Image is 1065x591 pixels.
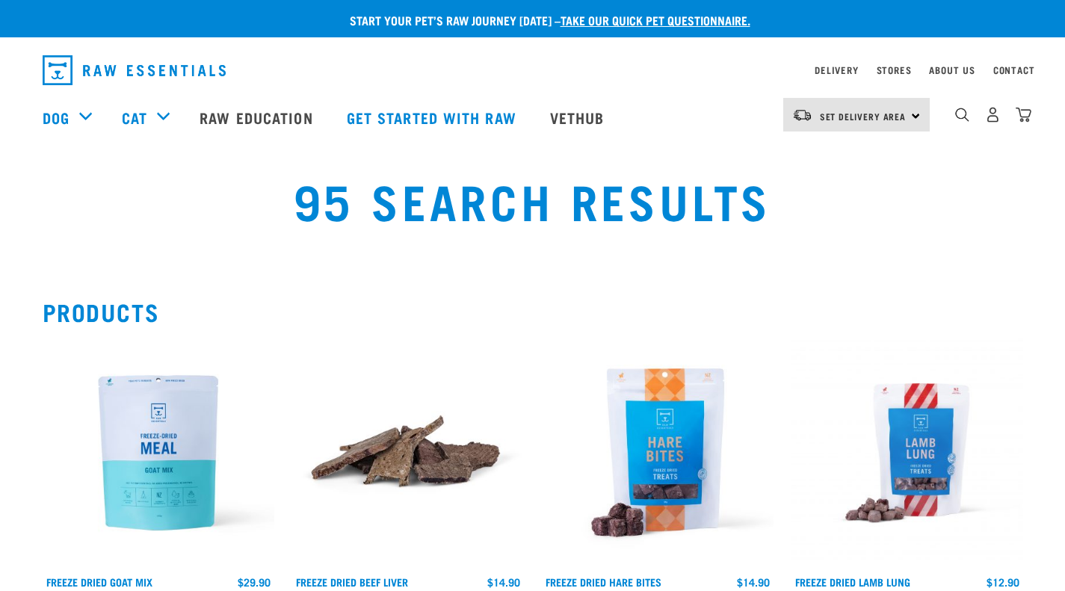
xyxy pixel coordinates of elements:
[535,87,623,147] a: Vethub
[43,55,226,85] img: Raw Essentials Logo
[332,87,535,147] a: Get started with Raw
[205,173,861,226] h1: 95 Search Results
[993,67,1035,72] a: Contact
[737,576,770,588] div: $14.90
[46,579,152,584] a: Freeze Dried Goat Mix
[929,67,975,72] a: About Us
[487,576,520,588] div: $14.90
[561,16,750,23] a: take our quick pet questionnaire.
[122,106,147,129] a: Cat
[985,107,1001,123] img: user.png
[820,114,907,119] span: Set Delivery Area
[43,298,1023,325] h2: Products
[795,579,910,584] a: Freeze Dried Lamb Lung
[542,337,774,569] img: Raw Essentials Freeze Dried Hare Bites
[43,337,274,569] img: Raw Essentials Freeze Dried Goat Mix
[296,579,408,584] a: Freeze Dried Beef Liver
[815,67,858,72] a: Delivery
[546,579,661,584] a: Freeze Dried Hare Bites
[185,87,331,147] a: Raw Education
[1016,107,1031,123] img: home-icon@2x.png
[987,576,1019,588] div: $12.90
[31,49,1035,91] nav: dropdown navigation
[791,337,1023,569] img: RE Product Shoot 2023 Nov8571
[955,108,969,122] img: home-icon-1@2x.png
[292,337,524,569] img: Stack Of Freeze Dried Beef Liver For Pets
[238,576,271,588] div: $29.90
[43,106,70,129] a: Dog
[877,67,912,72] a: Stores
[792,108,812,122] img: van-moving.png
